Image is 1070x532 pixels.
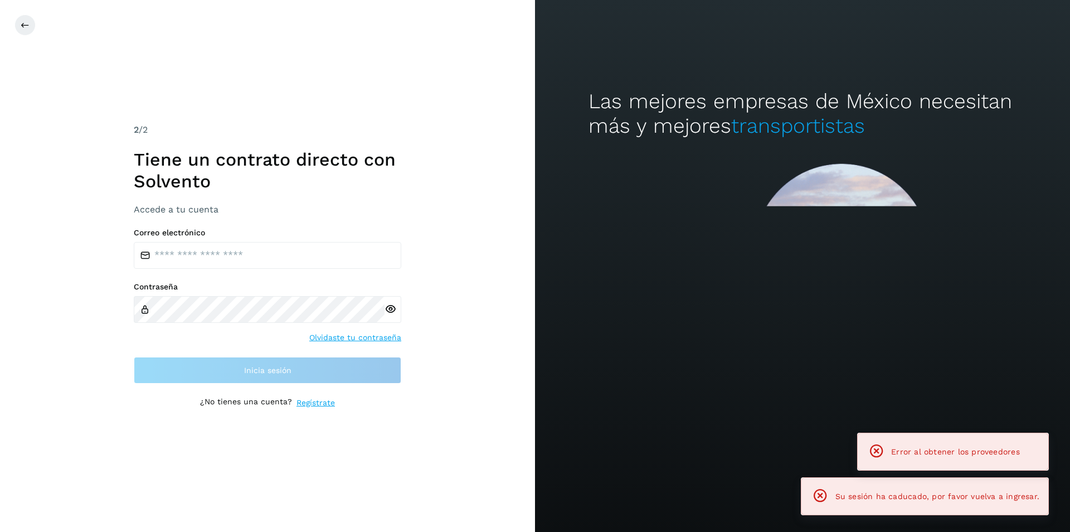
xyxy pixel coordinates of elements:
[588,89,1016,139] h2: Las mejores empresas de México necesitan más y mejores
[134,124,139,135] span: 2
[134,357,401,384] button: Inicia sesión
[134,228,401,238] label: Correo electrónico
[835,492,1039,501] span: Su sesión ha caducado, por favor vuelva a ingresar.
[731,114,865,138] span: transportistas
[244,366,291,374] span: Inicia sesión
[200,397,292,409] p: ¿No tienes una cuenta?
[134,282,401,292] label: Contraseña
[134,149,401,192] h1: Tiene un contrato directo con Solvento
[309,332,401,344] a: Olvidaste tu contraseña
[134,123,401,137] div: /2
[296,397,335,409] a: Regístrate
[134,204,401,215] h3: Accede a tu cuenta
[891,447,1020,456] span: Error al obtener los proveedores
